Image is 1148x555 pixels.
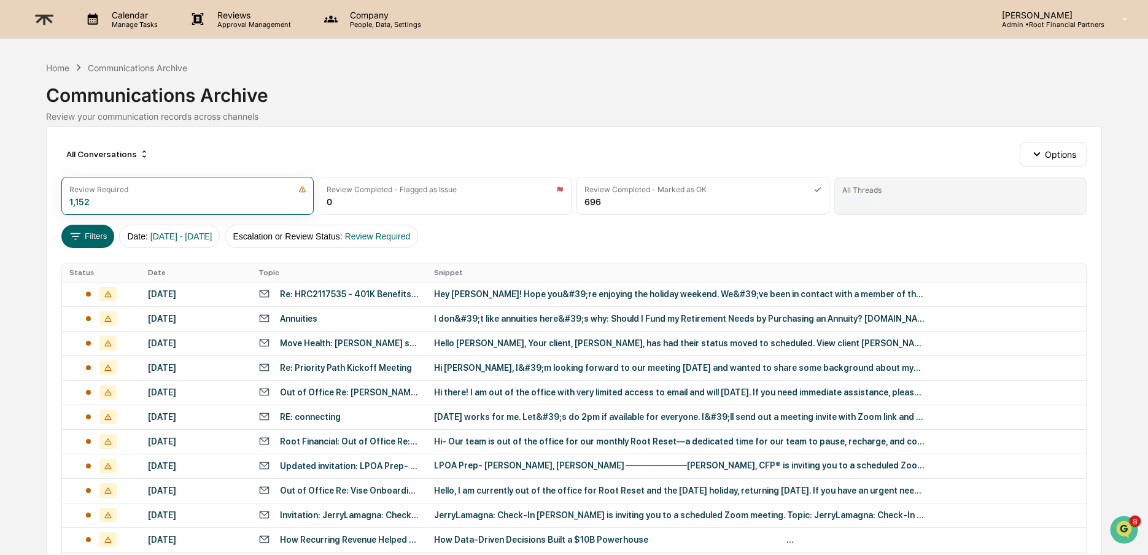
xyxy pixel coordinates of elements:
div: Out of Office Re: [PERSON_NAME] Term Life policy anniversary reminder | BC Brokerage [280,387,419,397]
div: [DATE] [148,363,244,373]
div: Review Completed - Marked as OK [584,185,707,194]
span: Data Lookup [25,274,77,286]
div: Updated invitation: LPOA Prep- [PERSON_NAME], [PERSON_NAME] @ [DATE] 12:30pm - 1pm (PDT) ([PERSON... [280,461,419,471]
div: 🔎 [12,275,22,285]
div: LPOA Prep- [PERSON_NAME], [PERSON_NAME] ──────────[PERSON_NAME], CFP® is inviting you to a schedu... [434,460,925,471]
div: 🗄️ [89,252,99,262]
div: Hey [PERSON_NAME]! Hope you&#39;re enjoying the holiday weekend. We&#39;ve been in contact with a... [434,289,925,299]
a: Powered byPylon [87,303,149,313]
div: Invitation: JerryLamagna: Check-In @ [DATE] 4:15pm - 5pm (EDT) ([PERSON_NAME]) [280,510,419,520]
p: People, Data, Settings [340,20,427,29]
div: [DATE] [148,437,244,446]
div: Hi [PERSON_NAME], I&#39;m looking forward to our meeting [DATE] and wanted to share some backgrou... [434,363,925,373]
div: Communications Archive [88,63,187,73]
div: Re: Priority Path Kickoff Meeting [280,363,412,373]
p: Calendar [102,10,164,20]
p: Manage Tasks [102,20,164,29]
div: Move Health: [PERSON_NAME] status has changed [280,338,419,348]
span: [DATE] [109,200,134,209]
span: [PERSON_NAME] [38,166,99,176]
div: [DATE] [148,486,244,495]
div: Hi there! I am out of the office with very limited access to email and will [DATE]. If you need i... [434,387,925,397]
span: Preclearance [25,250,79,263]
span: • [102,200,106,209]
div: Review Required [69,185,128,194]
button: Filters [61,225,115,248]
button: Date:[DATE] - [DATE] [119,225,220,248]
span: [PERSON_NAME] [38,200,99,209]
img: 8933085812038_c878075ebb4cc5468115_72.jpg [26,93,48,115]
button: Start new chat [209,97,223,112]
div: Root Financial: Out of Office Re: Fwd: Root Financial: Account Setup with [PERSON_NAME] [280,437,419,446]
div: [DATE] [148,289,244,299]
div: 0 [327,196,332,207]
p: Admin • Root Financial Partners [992,20,1104,29]
div: [DATE] [148,461,244,471]
div: 🖐️ [12,252,22,262]
img: Jack Rasmussen [12,155,32,174]
span: [DATE] [109,166,134,176]
div: Out of Office Re: Vise Onboarding - Skeptaris [280,486,419,495]
img: icon [814,185,821,193]
div: Re: HRC2117535 - 401K Benefits Question [280,289,419,299]
a: 🖐️Preclearance [7,246,84,268]
div: 1,152 [69,196,90,207]
img: 1746055101610-c473b297-6a78-478c-a979-82029cc54cd1 [12,93,34,115]
iframe: Open customer support [1109,514,1142,548]
div: [DATE] [148,338,244,348]
div: JerryLamagna: Check-In [PERSON_NAME] is inviting you to a scheduled Zoom meeting. Topic: JerryLam... [434,510,925,520]
span: Pylon [122,304,149,313]
button: See all [190,133,223,148]
div: Home [46,63,69,73]
button: Options [1020,142,1087,166]
button: Escalation or Review Status:Review Required [225,225,418,248]
div: [DATE] [148,510,244,520]
p: How can we help? [12,25,223,45]
div: All Conversations [61,144,154,164]
div: [DATE] [148,387,244,397]
span: Attestations [101,250,152,263]
p: Reviews [207,10,297,20]
th: Status [62,263,141,282]
img: icon [556,185,564,193]
div: [DATE] [148,412,244,422]
img: icon [298,185,306,193]
span: [DATE] - [DATE] [150,231,212,241]
div: Hello [PERSON_NAME], Your client, [PERSON_NAME], has had their status moved to scheduled. View cl... [434,338,925,348]
img: 1746055101610-c473b297-6a78-478c-a979-82029cc54cd1 [25,200,34,210]
p: Company [340,10,427,20]
div: How Recurring Revenue Helped Lattice Triple Its Worth [DATE] [280,535,419,545]
p: Approval Management [207,20,297,29]
div: Start new chat [55,93,201,106]
img: logo [29,4,59,34]
div: Review Completed - Flagged as Issue [327,185,457,194]
div: How Data-Driven Decisions Built a $10B Powerhouse ͏ ͏ ͏ ͏ ͏ ͏ ͏ ͏ ͏ ͏ ͏ ͏ ͏ ͏ ͏ ͏ ͏ ͏ ͏ ͏ ͏ ͏ ͏ ͏... [434,535,925,545]
div: [DATE] [148,314,244,324]
span: • [102,166,106,176]
img: 1746055101610-c473b297-6a78-478c-a979-82029cc54cd1 [25,167,34,177]
th: Date [141,263,251,282]
div: Past conversations [12,136,82,146]
div: Communications Archive [46,74,1102,106]
th: Snippet [427,263,1086,282]
div: RE: connecting [280,412,341,422]
p: [PERSON_NAME] [992,10,1104,20]
div: Annuities [280,314,317,324]
a: 🗄️Attestations [84,246,157,268]
img: Jack Rasmussen [12,188,32,208]
span: Review Required [345,231,411,241]
div: Hi- Our team is out of the office for our monthly Root Reset—a dedicated time for our team to pau... [434,437,925,446]
div: [DATE] works for me. Let&#39;s do 2pm if available for everyone. I&#39;ll send out a meeting invi... [434,412,925,422]
div: Review your communication records across channels [46,111,1102,122]
th: Topic [251,263,427,282]
div: [DATE] [148,535,244,545]
div: We're available if you need us! [55,106,169,115]
div: Hello, I am currently out of the office for Root Reset and the [DATE] holiday, returning [DATE]. ... [434,486,925,495]
a: 🔎Data Lookup [7,269,82,291]
div: I don&#39;t like annuities here&#39;s why: Should I Fund my Retirement Needs by Purchasing an Ann... [434,314,925,324]
div: 696 [584,196,601,207]
div: All Threads [842,185,882,195]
